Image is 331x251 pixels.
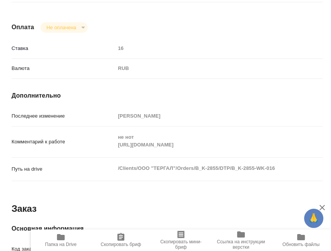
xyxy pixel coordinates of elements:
[115,111,323,122] input: Пустое поле
[12,112,115,120] p: Последнее изменение
[45,242,77,247] span: Папка на Drive
[271,229,331,251] button: Обновить файлы
[12,91,323,100] h4: Дополнительно
[115,162,323,175] textarea: /Clients/ООО "ТЕРГАЛ"/Orders/B_K-2855/DTP/B_K-2855-WK-016
[304,209,323,228] button: 🙏
[211,229,271,251] button: Ссылка на инструкции верстки
[40,22,88,33] div: Не оплачена
[115,43,323,54] input: Пустое поле
[44,24,79,31] button: Не оплачена
[155,239,206,250] span: Скопировать мини-бриф
[283,242,320,247] span: Обновить файлы
[31,229,91,251] button: Папка на Drive
[12,23,34,32] h4: Оплата
[12,138,115,146] p: Комментарий к работе
[115,62,323,75] div: RUB
[151,229,211,251] button: Скопировать мини-бриф
[100,242,141,247] span: Скопировать бриф
[216,239,266,250] span: Ссылка на инструкции верстки
[12,224,323,233] h4: Основная информация
[12,45,115,52] p: Ставка
[12,165,115,173] p: Путь на drive
[12,65,115,72] p: Валюта
[12,203,37,215] h2: Заказ
[91,229,151,251] button: Скопировать бриф
[115,131,323,151] textarea: не нот [URL][DOMAIN_NAME]
[307,210,320,226] span: 🙏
